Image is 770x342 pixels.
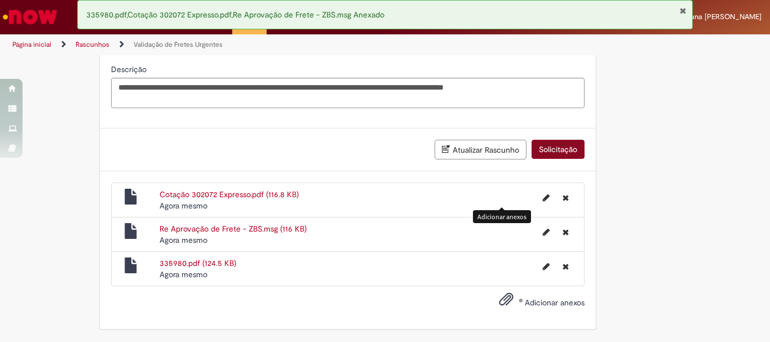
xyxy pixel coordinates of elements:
span: Agora mesmo [160,201,207,211]
a: Validação de Fretes Urgentes [134,40,223,49]
button: Excluir 335980.pdf [556,257,576,276]
button: Excluir Cotação 302072 Expresso.pdf [556,189,576,207]
button: Editar nome de arquivo 335980.pdf [536,257,556,276]
div: Adicionar anexos [473,210,531,223]
a: Rascunhos [76,40,109,49]
button: Adicionar anexos [496,289,516,315]
button: Atualizar Rascunho [435,140,526,159]
span: Descrição [111,64,149,74]
button: Solicitação [532,140,585,159]
img: ServiceNow [1,6,59,28]
span: Adicionar anexos [525,297,585,308]
a: Página inicial [12,40,51,49]
button: Fechar Notificação [679,6,687,15]
button: Excluir Re Aprovação de Frete - ZBS.msg [556,223,576,241]
textarea: Descrição [111,78,585,108]
span: Agora mesmo [160,269,207,279]
span: 335980.pdf,Cotação 302072 Expresso.pdf,Re Aprovação de Frete - ZBS.msg Anexado [86,10,384,20]
a: 335980.pdf (124.5 KB) [160,258,236,268]
time: 29/09/2025 14:55:00 [160,269,207,279]
time: 29/09/2025 14:55:01 [160,201,207,211]
a: Cotação 302072 Expresso.pdf (116.8 KB) [160,189,299,199]
button: Editar nome de arquivo Cotação 302072 Expresso.pdf [536,189,556,207]
button: Editar nome de arquivo Re Aprovação de Frete - ZBS.msg [536,223,556,241]
a: Re Aprovação de Frete - ZBS.msg (116 KB) [160,224,307,234]
time: 29/09/2025 14:55:01 [160,235,207,245]
ul: Trilhas de página [8,34,505,55]
span: Julyana [PERSON_NAME] [677,12,762,21]
span: Agora mesmo [160,235,207,245]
